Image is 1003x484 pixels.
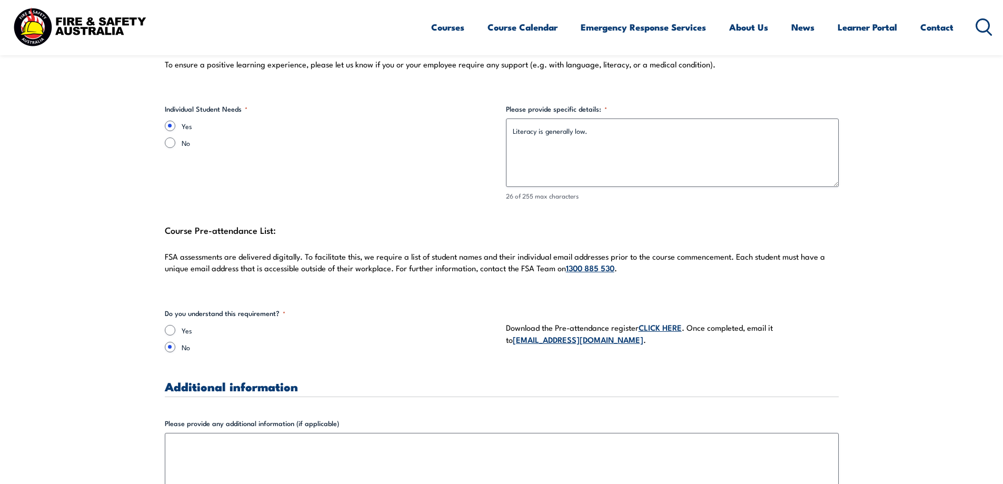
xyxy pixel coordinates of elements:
[566,262,614,273] a: 1300 885 530
[791,13,815,41] a: News
[920,13,954,41] a: Contact
[838,13,897,41] a: Learner Portal
[513,333,643,345] a: [EMAIL_ADDRESS][DOMAIN_NAME]
[165,30,839,83] div: Individual Student needs:
[165,380,839,392] h3: Additional information
[165,308,285,319] legend: Do you understand this requirement?
[182,325,498,335] label: Yes
[182,137,498,148] label: No
[165,104,247,114] legend: Individual Student Needs
[182,342,498,352] label: No
[431,13,464,41] a: Courses
[165,59,839,70] p: To ensure a positive learning experience, please let us know if you or your employee require any ...
[581,13,706,41] a: Emergency Response Services
[488,13,558,41] a: Course Calendar
[165,222,839,287] div: Course Pre-attendance List:
[165,251,839,274] p: FSA assessments are delivered digitally. To facilitate this, we require a list of student names a...
[506,191,839,201] div: 26 of 255 max characters
[182,121,498,131] label: Yes
[506,321,839,346] p: Download the Pre-attendance register . Once completed, email it to .
[165,418,839,429] label: Please provide any additional information (if applicable)
[506,104,839,114] label: Please provide specific details:
[639,321,682,333] a: CLICK HERE
[729,13,768,41] a: About Us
